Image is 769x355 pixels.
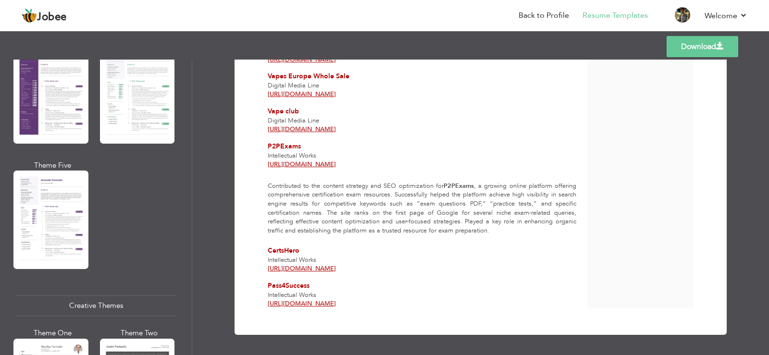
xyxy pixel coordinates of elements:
[102,328,177,338] div: Theme Two
[705,10,747,22] a: Welcome
[444,182,474,190] strong: P2PExams
[15,328,90,338] div: Theme One
[667,36,738,57] a: Download
[268,160,336,169] a: [URL][DOMAIN_NAME]
[268,256,316,264] span: Intellectual Works
[15,160,90,171] div: Theme Five
[22,8,37,24] img: jobee.io
[37,12,67,23] span: Jobee
[22,8,67,24] a: Jobee
[15,295,176,316] div: Creative Themes
[268,125,336,134] a: [URL][DOMAIN_NAME]
[268,182,576,235] p: Contributed to the content strategy and SEO optimization for , a growing online platform offering...
[268,281,310,290] span: Pass4Success
[268,72,349,81] span: Vapes Europe Whole Sale
[268,299,336,308] a: [URL][DOMAIN_NAME]
[268,90,336,98] a: [URL][DOMAIN_NAME]
[519,10,569,21] a: Back to Profile
[583,10,648,21] a: Resume Templates
[675,7,690,23] img: Profile Img
[268,151,316,160] span: Intellectual Works
[268,55,336,64] a: [URL][DOMAIN_NAME]
[268,107,299,116] span: Vape club
[268,81,319,90] span: Digital Media Line
[268,246,299,255] span: CertsHero
[268,264,336,273] a: [URL][DOMAIN_NAME]
[268,291,316,299] span: Intellectual Works
[268,116,319,125] span: Digital Media Line
[268,142,301,151] span: P2PExams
